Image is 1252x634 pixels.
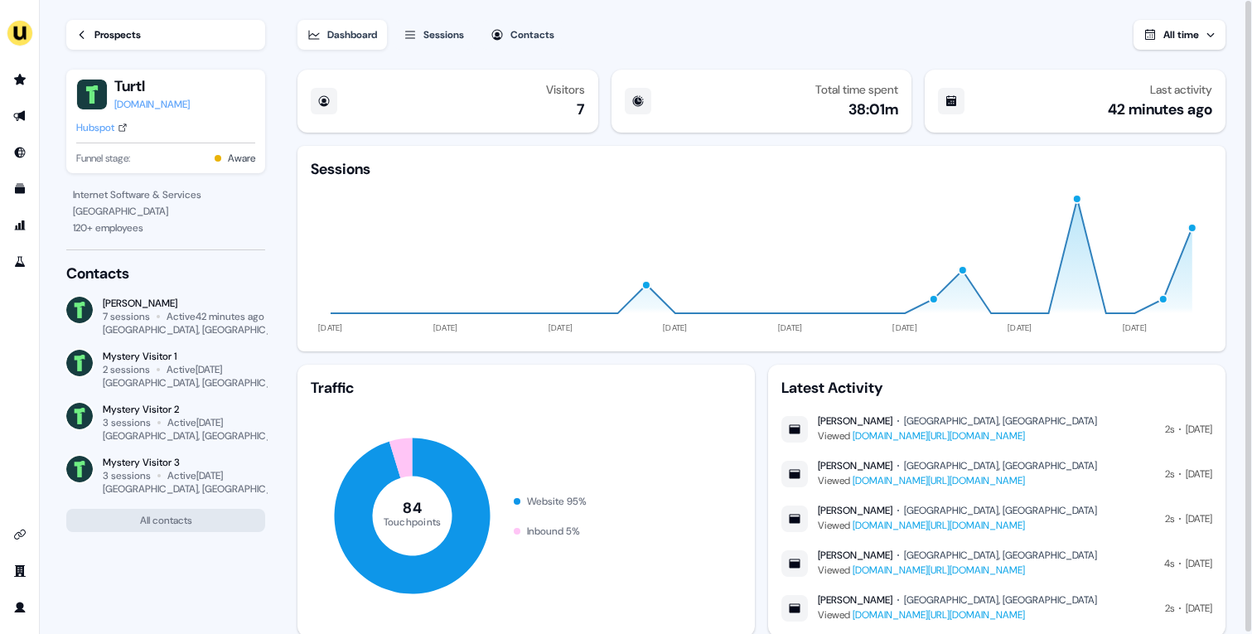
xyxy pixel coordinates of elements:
a: Prospects [66,20,265,50]
div: 42 minutes ago [1108,99,1212,119]
div: 4s [1164,555,1174,572]
div: [PERSON_NAME] [818,593,892,607]
button: Sessions [394,20,474,50]
div: Sessions [311,159,370,179]
div: [PERSON_NAME] [103,297,265,310]
div: 2s [1165,511,1174,527]
a: [DOMAIN_NAME][URL][DOMAIN_NAME] [853,519,1025,532]
div: Sessions [423,27,464,43]
a: Go to templates [7,176,33,202]
div: Total time spent [815,83,898,96]
div: [DATE] [1186,421,1212,438]
button: All time [1134,20,1225,50]
div: [GEOGRAPHIC_DATA], [GEOGRAPHIC_DATA] [904,504,1097,517]
div: 120 + employees [73,220,259,236]
div: Mystery Visitor 2 [103,403,265,416]
a: Go to profile [7,594,33,621]
div: 2s [1165,600,1174,617]
tspan: [DATE] [893,322,918,333]
tspan: [DATE] [318,322,343,333]
div: 2 sessions [103,363,150,376]
div: Viewed [818,607,1097,623]
a: Go to integrations [7,521,33,548]
tspan: [DATE] [433,322,458,333]
div: Dashboard [327,27,377,43]
div: [GEOGRAPHIC_DATA], [GEOGRAPHIC_DATA] [103,482,297,496]
a: [DOMAIN_NAME][URL][DOMAIN_NAME] [853,474,1025,487]
div: 2s [1165,421,1174,438]
div: [GEOGRAPHIC_DATA], [GEOGRAPHIC_DATA] [103,429,297,443]
div: 38:01m [848,99,898,119]
div: [DATE] [1186,600,1212,617]
div: Inbound 5 % [527,523,580,540]
div: [GEOGRAPHIC_DATA], [GEOGRAPHIC_DATA] [103,323,297,336]
div: Viewed [818,472,1097,489]
div: Visitors [546,83,585,96]
div: Traffic [311,378,742,398]
div: Website 95 % [527,493,587,510]
div: [GEOGRAPHIC_DATA], [GEOGRAPHIC_DATA] [904,549,1097,562]
tspan: [DATE] [778,322,803,333]
a: Go to Inbound [7,139,33,166]
a: Go to team [7,558,33,584]
a: [DOMAIN_NAME][URL][DOMAIN_NAME] [853,608,1025,622]
div: [PERSON_NAME] [818,504,892,517]
tspan: [DATE] [549,322,573,333]
a: Go to experiments [7,249,33,275]
div: [PERSON_NAME] [818,549,892,562]
tspan: [DATE] [1123,322,1148,333]
div: [GEOGRAPHIC_DATA], [GEOGRAPHIC_DATA] [904,593,1097,607]
div: [DATE] [1186,511,1212,527]
a: [DOMAIN_NAME][URL][DOMAIN_NAME] [853,564,1025,577]
a: Go to outbound experience [7,103,33,129]
div: Mystery Visitor 3 [103,456,265,469]
button: All contacts [66,509,265,532]
div: [GEOGRAPHIC_DATA], [GEOGRAPHIC_DATA] [103,376,297,390]
div: Contacts [66,264,265,283]
div: Contacts [510,27,554,43]
span: All time [1163,28,1199,41]
div: 3 sessions [103,469,151,482]
div: [DATE] [1186,555,1212,572]
tspan: Touchpoints [384,515,442,528]
div: Internet Software & Services [73,186,259,203]
div: [GEOGRAPHIC_DATA], [GEOGRAPHIC_DATA] [904,414,1097,428]
div: Prospects [94,27,141,43]
tspan: [DATE] [1008,322,1032,333]
div: Active [DATE] [167,363,222,376]
span: Funnel stage: [76,150,130,167]
div: 7 [577,99,585,119]
div: Hubspot [76,119,114,136]
a: [DOMAIN_NAME][URL][DOMAIN_NAME] [853,429,1025,443]
div: 2s [1165,466,1174,482]
div: Viewed [818,428,1097,444]
button: Contacts [481,20,564,50]
div: Active 42 minutes ago [167,310,264,323]
a: Hubspot [76,119,128,136]
div: [GEOGRAPHIC_DATA], [GEOGRAPHIC_DATA] [904,459,1097,472]
div: [PERSON_NAME] [818,414,892,428]
tspan: [DATE] [663,322,688,333]
div: Viewed [818,517,1097,534]
div: Active [DATE] [167,469,223,482]
button: Dashboard [297,20,387,50]
div: Mystery Visitor 1 [103,350,265,363]
div: Latest Activity [781,378,1212,398]
a: Go to attribution [7,212,33,239]
div: [PERSON_NAME] [818,459,892,472]
div: Last activity [1150,83,1212,96]
a: [DOMAIN_NAME] [114,96,190,113]
button: Aware [228,150,255,167]
tspan: 84 [403,498,422,518]
button: Turtl [114,76,190,96]
div: Viewed [818,562,1097,578]
a: Go to prospects [7,66,33,93]
div: 7 sessions [103,310,150,323]
div: Active [DATE] [167,416,223,429]
div: [DATE] [1186,466,1212,482]
div: 3 sessions [103,416,151,429]
div: [GEOGRAPHIC_DATA] [73,203,259,220]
